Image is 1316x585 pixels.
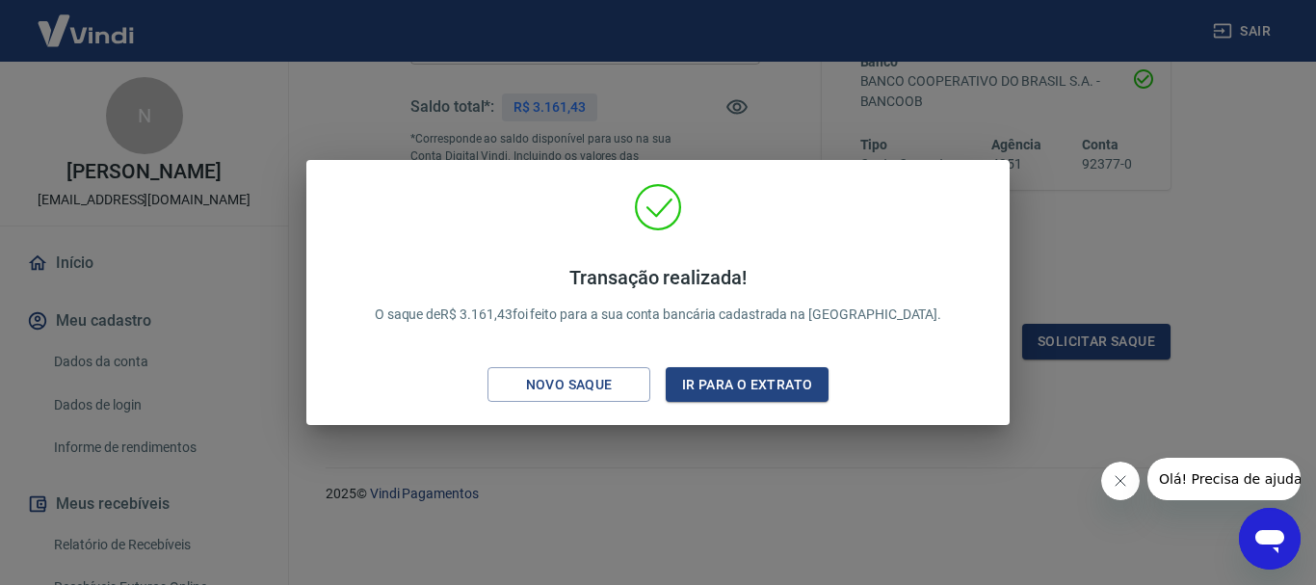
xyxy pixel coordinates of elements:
iframe: Fechar mensagem [1101,462,1140,500]
h4: Transação realizada! [375,266,942,289]
button: Ir para o extrato [666,367,829,403]
div: Novo saque [503,373,636,397]
iframe: Mensagem da empresa [1147,458,1301,500]
button: Novo saque [487,367,650,403]
iframe: Botão para abrir a janela de mensagens [1239,508,1301,570]
span: Olá! Precisa de ajuda? [12,13,162,29]
p: O saque de R$ 3.161,43 foi feito para a sua conta bancária cadastrada na [GEOGRAPHIC_DATA]. [375,266,942,325]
